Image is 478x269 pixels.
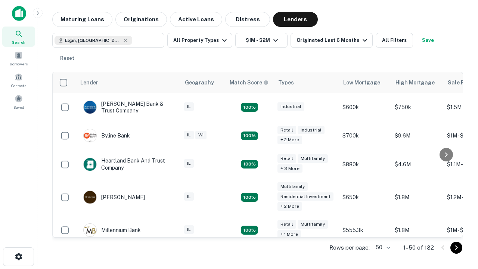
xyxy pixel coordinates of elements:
div: Retail [277,126,296,134]
img: picture [84,101,96,114]
th: Lender [76,72,180,93]
div: Retail [277,220,296,229]
div: + 3 more [277,164,302,173]
span: Contacts [11,83,26,89]
img: picture [84,191,96,204]
span: Borrowers [10,61,28,67]
div: Lender [80,78,98,87]
button: Maturing Loans [52,12,112,27]
button: Go to next page [450,242,462,254]
h6: Match Score [230,78,267,87]
div: + 2 more [277,202,302,211]
div: Matching Properties: 19, hasApolloMatch: undefined [241,132,258,140]
th: Types [274,72,339,93]
div: Matching Properties: 25, hasApolloMatch: undefined [241,193,258,202]
img: picture [84,129,96,142]
a: Search [2,27,35,47]
div: Retail [277,154,296,163]
div: Low Mortgage [343,78,380,87]
span: Saved [13,104,24,110]
span: Elgin, [GEOGRAPHIC_DATA], [GEOGRAPHIC_DATA] [65,37,121,44]
div: Matching Properties: 28, hasApolloMatch: undefined [241,103,258,112]
div: Heartland Bank And Trust Company [83,157,173,171]
div: WI [195,131,207,139]
button: All Property Types [167,33,232,48]
div: Millennium Bank [83,223,141,237]
div: Matching Properties: 16, hasApolloMatch: undefined [241,226,258,235]
td: $555.3k [339,216,391,244]
td: $650k [339,179,391,216]
button: Active Loans [170,12,222,27]
div: Multifamily [277,182,308,191]
div: [PERSON_NAME] Bank & Trust Company [83,101,173,114]
td: $1.8M [391,216,443,244]
button: $1M - $2M [235,33,288,48]
div: Originated Last 6 Months [297,36,369,45]
td: $4.6M [391,150,443,178]
img: capitalize-icon.png [12,6,26,21]
th: Geography [180,72,225,93]
div: Geography [185,78,214,87]
div: IL [184,131,194,139]
td: $600k [339,93,391,121]
a: Contacts [2,70,35,90]
div: Industrial [298,126,325,134]
td: $700k [339,121,391,150]
img: picture [84,158,96,171]
div: + 1 more [277,230,301,239]
div: [PERSON_NAME] [83,191,145,204]
th: High Mortgage [391,72,443,93]
button: Originations [115,12,167,27]
div: Residential Investment [277,192,333,201]
a: Saved [2,92,35,112]
iframe: Chat Widget [441,209,478,245]
td: $1.8M [391,179,443,216]
p: 1–50 of 182 [403,243,434,252]
td: $750k [391,93,443,121]
div: IL [184,102,194,111]
button: Lenders [273,12,318,27]
div: Types [278,78,294,87]
button: Distress [225,12,270,27]
button: Save your search to get updates of matches that match your search criteria. [416,33,440,48]
div: Capitalize uses an advanced AI algorithm to match your search with the best lender. The match sco... [230,78,269,87]
span: Search [12,39,25,45]
div: 50 [373,242,391,253]
button: All Filters [376,33,413,48]
img: picture [84,224,96,236]
th: Capitalize uses an advanced AI algorithm to match your search with the best lender. The match sco... [225,72,274,93]
button: Originated Last 6 Months [291,33,373,48]
div: Industrial [277,102,304,111]
td: $880k [339,150,391,178]
div: Multifamily [298,220,328,229]
button: Reset [55,51,79,66]
div: IL [184,225,194,234]
div: Matching Properties: 19, hasApolloMatch: undefined [241,160,258,169]
div: + 2 more [277,136,302,144]
p: Rows per page: [329,243,370,252]
a: Borrowers [2,48,35,68]
div: High Mortgage [395,78,435,87]
div: IL [184,192,194,201]
td: $9.6M [391,121,443,150]
div: Byline Bank [83,129,130,142]
div: IL [184,159,194,168]
th: Low Mortgage [339,72,391,93]
div: Multifamily [298,154,328,163]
